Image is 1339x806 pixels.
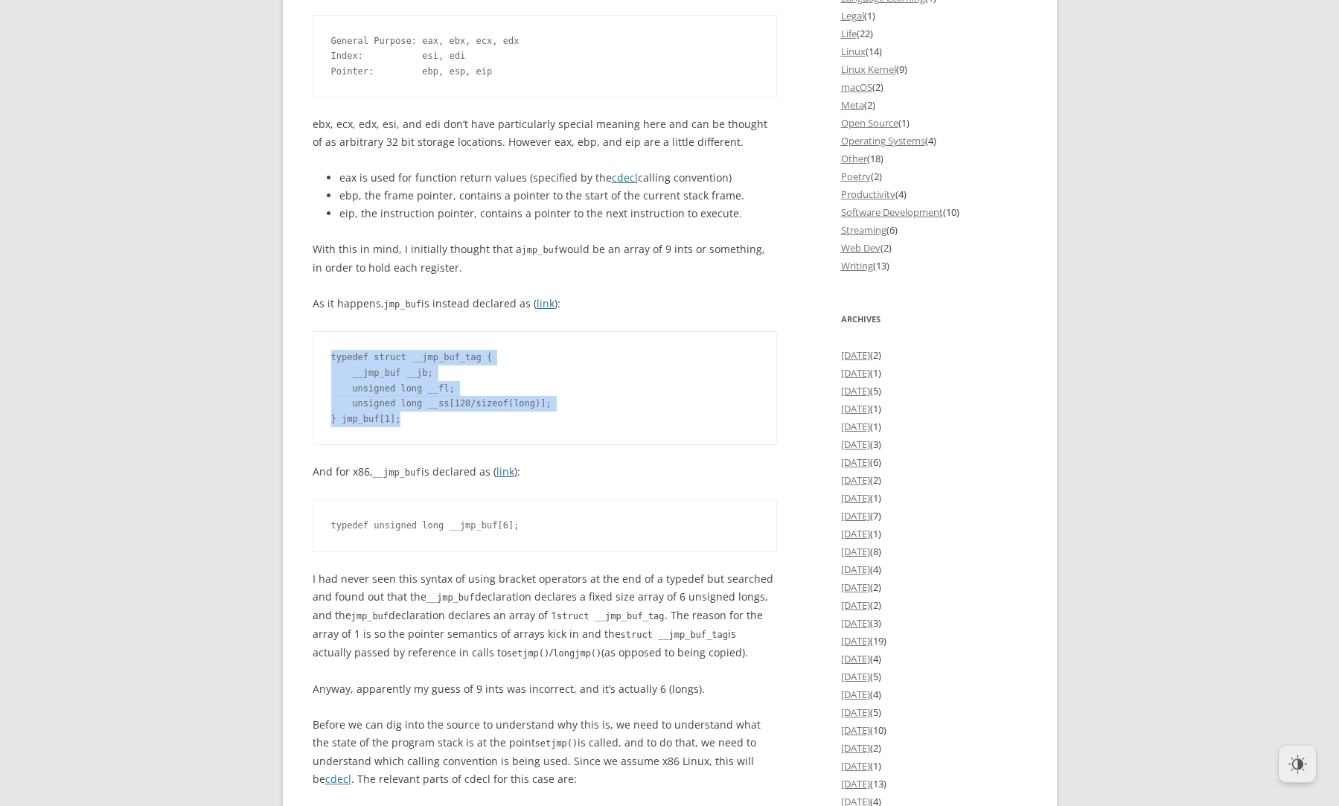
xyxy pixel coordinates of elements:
[313,463,778,482] p: And for x86, is declared as ( ):
[841,78,1027,96] li: (2)
[841,650,1027,668] li: (4)
[841,114,1027,132] li: (1)
[841,739,1027,757] li: (2)
[841,241,881,255] a: Web Dev
[841,652,870,665] a: [DATE]
[841,188,895,201] a: Productivity
[841,203,1027,221] li: (10)
[841,473,870,487] a: [DATE]
[841,384,870,397] a: [DATE]
[384,299,422,310] code: jmp_buf
[313,570,778,662] p: I had never seen this syntax of using bracket operators at the end of a typedef but searched and ...
[313,295,778,313] p: As it happens, is instead declared as ( ):
[841,509,870,522] a: [DATE]
[841,63,896,76] a: Linux Kernel
[841,310,1027,328] h3: Archives
[841,27,857,40] a: Life
[339,187,778,205] li: ebp, the frame pointer, contains a pointer to the start of the current stack frame.
[557,611,665,621] code: struct __jmp_buf_tag
[841,167,1027,185] li: (2)
[496,464,514,479] a: link
[339,169,778,187] li: eax is used for function return values (specified by the calling convention)
[351,611,389,621] code: jmp_buf
[313,240,778,277] p: With this in mind, I initially thought that a would be an array of 9 ints or something, in order ...
[841,580,870,594] a: [DATE]
[841,259,873,272] a: Writing
[841,205,943,219] a: Software Development
[841,25,1027,42] li: (22)
[841,455,870,469] a: [DATE]
[841,688,870,701] a: [DATE]
[841,223,886,237] a: Streaming
[841,632,1027,650] li: (19)
[841,96,1027,114] li: (2)
[841,132,1027,150] li: (4)
[841,703,1027,721] li: (5)
[612,170,638,185] a: cdecl
[325,772,351,786] a: cdecl
[841,418,1027,435] li: (1)
[841,366,870,380] a: [DATE]
[841,348,870,362] a: [DATE]
[339,205,778,223] li: eip, the instruction pointer, contains a pointer to the next instruction to execute.
[841,563,870,576] a: [DATE]
[313,716,778,788] p: Before we can dig into the source to understand why this is, we need to understand what the state...
[841,757,1027,775] li: (1)
[522,245,560,255] code: jmp_buf
[313,15,778,98] pre: General Purpose: eax, ebx, ecx, edx Index: esi, edi Pointer: ebp, esp, eip
[841,239,1027,257] li: (2)
[841,616,870,630] a: [DATE]
[313,115,778,151] p: ebx, ecx, edx, esi, and edi don’t have particularly special meaning here and can be thought of as...
[841,471,1027,489] li: (2)
[841,614,1027,632] li: (3)
[841,453,1027,471] li: (6)
[841,221,1027,239] li: (6)
[841,507,1027,525] li: (7)
[841,402,870,415] a: [DATE]
[841,116,898,129] a: Open Source
[841,7,1027,25] li: (1)
[373,467,421,478] code: __jmp_buf
[841,721,1027,739] li: (10)
[841,759,870,773] a: [DATE]
[841,152,867,165] a: Other
[841,9,864,22] a: Legal
[841,98,864,112] a: Meta
[313,499,778,552] pre: typedef unsigned long __jmp_buf[6];
[841,543,1027,560] li: (8)
[841,598,870,612] a: [DATE]
[841,527,870,540] a: [DATE]
[841,634,870,647] a: [DATE]
[841,491,870,505] a: [DATE]
[841,364,1027,382] li: (1)
[507,648,550,659] code: setjmp()
[313,680,778,698] p: Anyway, apparently my guess of 9 ints was incorrect, and it’s actually 6 (longs).
[621,630,729,640] code: struct __jmp_buf_tag
[313,331,778,445] pre: typedef struct __jmp_buf_tag { __jmp_buf __jb; unsigned long __fl; unsigned long __ss[128/sizeof(...
[426,592,475,603] code: __jmp_buf
[841,525,1027,543] li: (1)
[841,545,870,558] a: [DATE]
[841,400,1027,418] li: (1)
[553,648,601,659] code: longjmp()
[841,435,1027,453] li: (3)
[841,134,925,147] a: Operating Systems
[841,668,1027,685] li: (5)
[841,60,1027,78] li: (9)
[841,382,1027,400] li: (5)
[841,741,870,755] a: [DATE]
[841,596,1027,614] li: (2)
[841,420,870,433] a: [DATE]
[841,346,1027,364] li: (2)
[841,706,870,719] a: [DATE]
[841,775,1027,793] li: (13)
[841,80,872,94] a: macOS
[841,185,1027,203] li: (4)
[841,42,1027,60] li: (14)
[841,489,1027,507] li: (1)
[841,150,1027,167] li: (18)
[841,723,870,737] a: [DATE]
[841,777,870,790] a: [DATE]
[841,670,870,683] a: [DATE]
[841,45,866,58] a: Linux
